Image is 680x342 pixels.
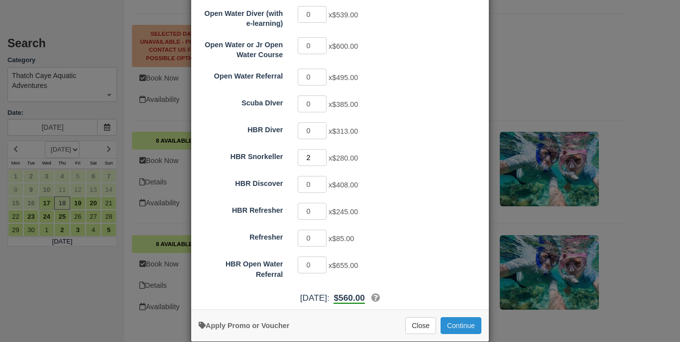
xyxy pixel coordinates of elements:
span: $280.00 [332,154,358,162]
input: HBR Open Water Referral [298,256,327,273]
label: HBR Discover [191,175,290,189]
span: $313.00 [332,127,358,135]
span: $385.00 [332,100,358,108]
label: Open Water Referral [191,68,290,82]
span: $600.00 [332,42,358,50]
span: x [329,181,358,189]
div: [DATE]: [191,292,489,304]
input: Open Water Referral [298,69,327,85]
span: x [329,127,358,135]
a: Apply Voucher [199,322,289,330]
input: HBR Discover [298,176,327,193]
input: HBR Diver [298,122,327,139]
span: x [329,100,358,108]
span: $85.00 [332,235,354,243]
span: x [329,42,358,50]
input: Refresher [298,230,327,247]
span: x [329,74,358,82]
span: x [329,261,358,269]
span: x [329,154,358,162]
span: $560.00 [334,293,364,303]
input: Open Water or Jr Open Water Course [298,37,327,54]
input: HBR Snorkeller [298,149,327,166]
label: Open Water or Jr Open Water Course [191,36,290,60]
button: Close [405,317,436,334]
label: Open Water Diver (with e-learning) [191,5,290,29]
span: x [329,208,358,216]
span: $408.00 [332,181,358,189]
button: Add to Booking [441,317,481,334]
span: $495.00 [332,74,358,82]
span: x [329,235,354,243]
label: HBR Refresher [191,202,290,216]
input: Open Water Diver (with e-learning) [298,6,327,23]
input: HBR Refresher [298,203,327,220]
span: x [329,11,358,19]
span: $245.00 [332,208,358,216]
label: HBR Open Water Referral [191,256,290,279]
span: $655.00 [332,261,358,269]
label: Scuba DIver [191,94,290,108]
label: HBR Diver [191,121,290,135]
input: Scuba DIver [298,95,327,112]
span: $539.00 [332,11,358,19]
label: Refresher [191,229,290,243]
label: HBR Snorkeller [191,148,290,162]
